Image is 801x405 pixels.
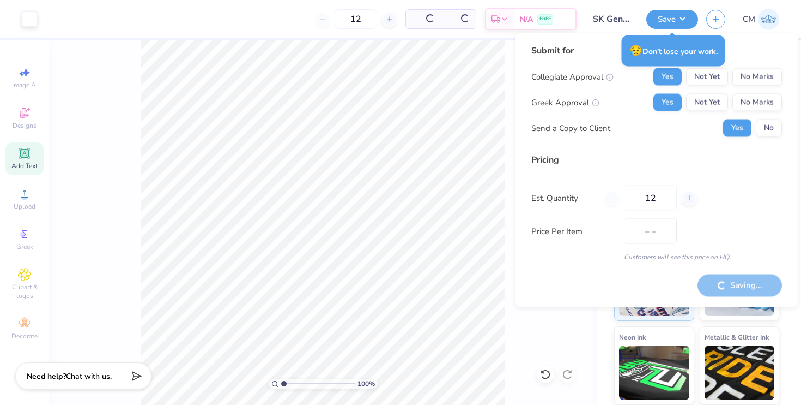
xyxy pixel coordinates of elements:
[756,120,782,137] button: No
[743,9,779,30] a: CM
[520,14,533,25] span: N/A
[531,153,782,166] div: Pricing
[723,120,751,137] button: Yes
[622,35,725,67] div: Don’t lose your work.
[732,94,782,111] button: No Marks
[14,202,35,211] span: Upload
[758,9,779,30] img: Camryn Michael
[646,10,698,29] button: Save
[531,70,614,83] div: Collegiate Approval
[66,371,112,382] span: Chat with us.
[531,192,596,204] label: Est. Quantity
[732,68,782,86] button: No Marks
[686,94,728,111] button: Not Yet
[11,332,38,341] span: Decorate
[619,346,689,400] img: Neon Ink
[16,242,33,251] span: Greek
[585,8,638,30] input: Untitled Design
[624,186,677,211] input: – –
[13,121,37,130] span: Designs
[653,68,682,86] button: Yes
[686,68,728,86] button: Not Yet
[531,225,616,237] label: Price Per Item
[629,44,642,58] span: 😥
[619,331,646,343] span: Neon Ink
[539,15,551,23] span: FREE
[743,13,755,26] span: CM
[5,283,44,300] span: Clipart & logos
[531,252,782,262] div: Customers will see this price on HQ.
[653,94,682,111] button: Yes
[705,346,775,400] img: Metallic & Glitter Ink
[11,162,38,170] span: Add Text
[335,9,377,29] input: – –
[705,331,769,343] span: Metallic & Glitter Ink
[531,122,610,134] div: Send a Copy to Client
[531,44,782,57] div: Submit for
[27,371,66,382] strong: Need help?
[12,81,38,90] span: Image AI
[357,379,375,389] span: 100 %
[531,96,599,109] div: Greek Approval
